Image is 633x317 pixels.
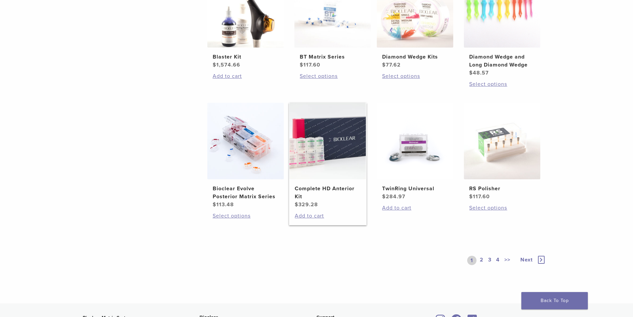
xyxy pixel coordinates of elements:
[503,256,512,265] a: >>
[469,70,489,76] bdi: 48.57
[521,292,588,309] a: Back To Top
[382,193,386,200] span: $
[382,204,448,212] a: Add to cart: “TwinRing Universal”
[213,72,278,80] a: Add to cart: “Blaster Kit”
[469,204,535,212] a: Select options for “RS Polisher”
[300,53,366,61] h2: BT Matrix Series
[295,201,298,208] span: $
[382,53,448,61] h2: Diamond Wedge Kits
[495,256,501,265] a: 4
[467,256,476,265] a: 1
[295,212,361,220] a: Add to cart: “Complete HD Anterior Kit”
[295,185,361,201] h2: Complete HD Anterior Kit
[213,185,278,201] h2: Bioclear Evolve Posterior Matrix Series
[300,62,303,68] span: $
[464,103,540,179] img: RS Polisher
[213,62,216,68] span: $
[295,201,318,208] bdi: 329.28
[469,185,535,193] h2: RS Polisher
[207,103,284,179] img: Bioclear Evolve Posterior Matrix Series
[289,103,366,179] img: Complete HD Anterior Kit
[464,103,541,201] a: RS PolisherRS Polisher $117.60
[289,103,367,209] a: Complete HD Anterior KitComplete HD Anterior Kit $329.28
[213,212,278,220] a: Select options for “Bioclear Evolve Posterior Matrix Series”
[300,62,320,68] bdi: 117.60
[469,53,535,69] h2: Diamond Wedge and Long Diamond Wedge
[213,201,216,208] span: $
[469,193,473,200] span: $
[487,256,493,265] a: 3
[469,80,535,88] a: Select options for “Diamond Wedge and Long Diamond Wedge”
[376,103,454,201] a: TwinRing UniversalTwinRing Universal $284.97
[520,256,533,263] span: Next
[382,72,448,80] a: Select options for “Diamond Wedge Kits”
[382,62,386,68] span: $
[469,193,490,200] bdi: 117.60
[469,70,473,76] span: $
[213,53,278,61] h2: Blaster Kit
[382,185,448,193] h2: TwinRing Universal
[213,201,234,208] bdi: 113.48
[300,72,366,80] a: Select options for “BT Matrix Series”
[377,103,453,179] img: TwinRing Universal
[478,256,485,265] a: 2
[213,62,240,68] bdi: 1,574.66
[207,103,284,209] a: Bioclear Evolve Posterior Matrix SeriesBioclear Evolve Posterior Matrix Series $113.48
[382,62,401,68] bdi: 77.62
[382,193,405,200] bdi: 284.97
